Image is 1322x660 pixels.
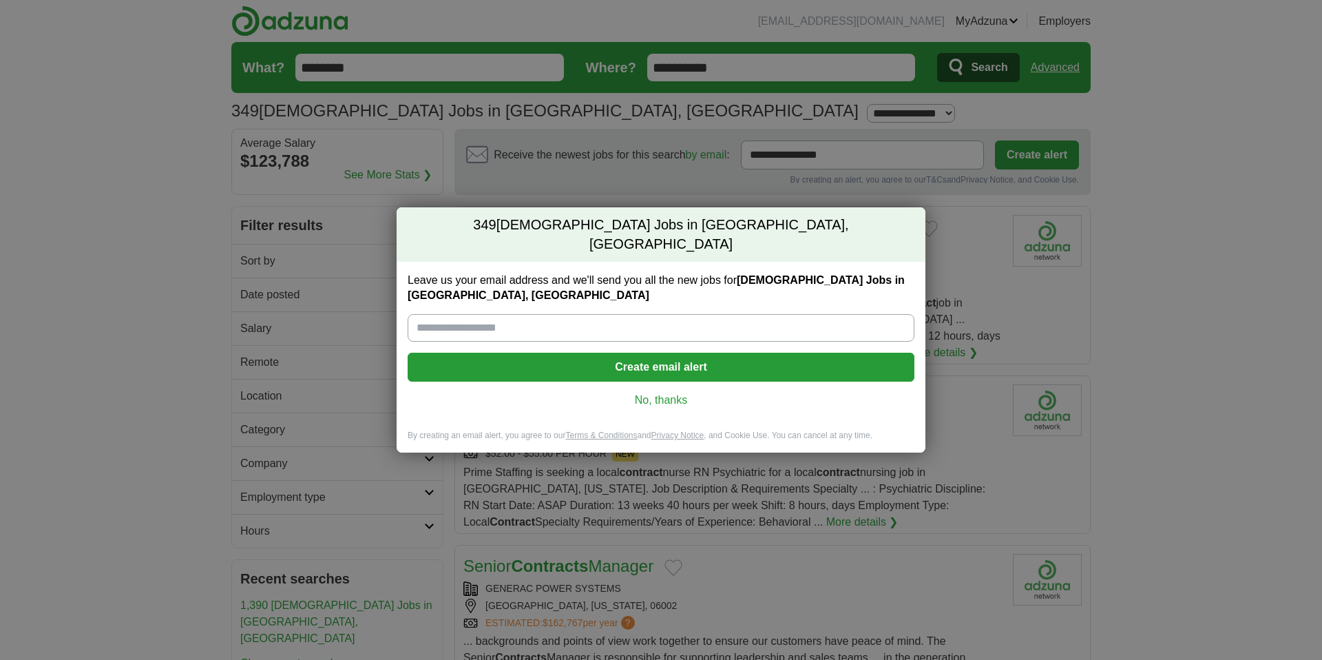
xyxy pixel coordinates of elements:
[419,393,903,408] a: No, thanks
[651,431,704,440] a: Privacy Notice
[397,207,925,262] h2: [DEMOGRAPHIC_DATA] Jobs in [GEOGRAPHIC_DATA], [GEOGRAPHIC_DATA]
[408,273,914,303] label: Leave us your email address and we'll send you all the new jobs for
[408,353,914,382] button: Create email alert
[397,430,925,453] div: By creating an email alert, you agree to our and , and Cookie Use. You can cancel at any time.
[565,431,637,440] a: Terms & Conditions
[473,216,496,235] span: 349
